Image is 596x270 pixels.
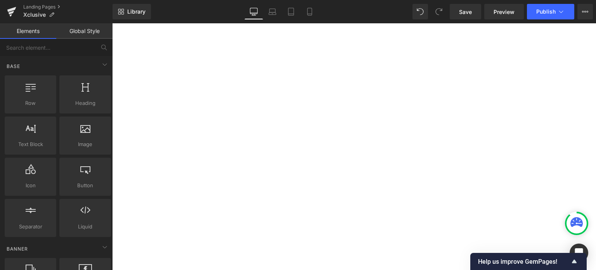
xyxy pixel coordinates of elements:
span: Row [7,99,54,107]
span: Separator [7,223,54,231]
span: Text Block [7,140,54,148]
button: Publish [527,4,574,19]
a: Preview [484,4,524,19]
span: Base [6,63,21,70]
span: Publish [536,9,556,15]
span: Button [62,181,109,190]
span: Image [62,140,109,148]
button: Undo [412,4,428,19]
span: Liquid [62,223,109,231]
span: Preview [494,8,515,16]
a: Global Style [56,23,113,39]
button: Show survey - Help us improve GemPages! [478,257,579,266]
span: Icon [7,181,54,190]
span: Library [127,8,146,15]
a: Mobile [300,4,319,19]
button: Redo [431,4,447,19]
button: More [577,4,593,19]
a: New Library [113,4,151,19]
span: Xclusive [23,12,46,18]
span: Banner [6,245,29,253]
a: Landing Pages [23,4,113,10]
a: Desktop [244,4,263,19]
span: Heading [62,99,109,107]
a: Tablet [282,4,300,19]
div: Open Intercom Messenger [570,244,588,262]
a: Laptop [263,4,282,19]
span: Save [459,8,472,16]
span: Help us improve GemPages! [478,258,570,265]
